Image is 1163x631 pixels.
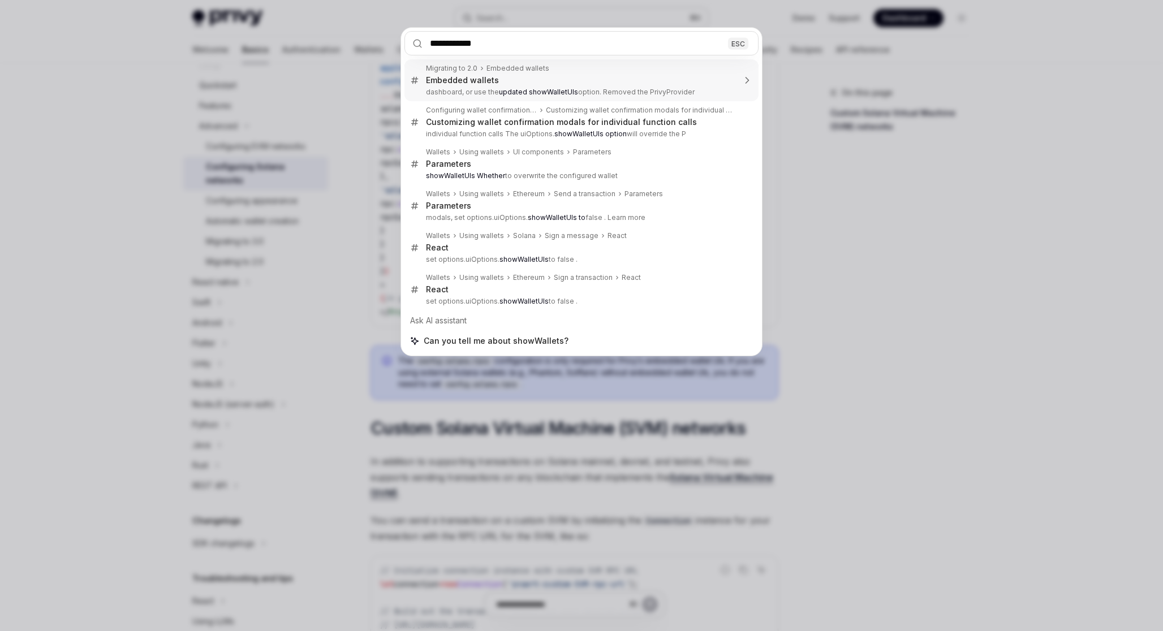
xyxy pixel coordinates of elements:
div: React [426,243,449,253]
div: Parameters [624,189,663,198]
div: Wallets [426,231,450,240]
b: showWalletUIs [499,297,549,305]
div: Parameters [573,148,611,157]
div: Sign a transaction [554,273,613,282]
div: Customizing wallet confirmation modals for individual function calls [546,106,735,115]
span: Can you tell me about showWallets? [424,335,568,347]
div: Embedded wallets [486,64,549,73]
div: Configuring wallet confirmation modals [426,106,537,115]
div: React [608,231,627,240]
b: showWalletUIs to [528,213,585,222]
div: Customizing wallet confirmation modals for individual function calls [426,117,697,127]
div: Parameters [426,159,471,169]
div: Using wallets [459,273,504,282]
b: showWalletUIs Whether [426,171,505,180]
div: Sign a message [545,231,598,240]
p: to overwrite the configured wallet [426,171,735,180]
div: Solana [513,231,536,240]
div: Wallets [426,189,450,198]
p: modals, set options.uiOptions. false . Learn more [426,213,735,222]
div: Embedded wallets [426,75,499,85]
div: Wallets [426,273,450,282]
p: set options.uiOptions. to false . [426,297,735,306]
div: Migrating to 2.0 [426,64,477,73]
p: set options.uiOptions. to false . [426,255,735,264]
div: React [622,273,641,282]
b: updated showWalletUIs [499,88,578,96]
div: Using wallets [459,189,504,198]
b: showWalletUIs option [554,129,627,138]
div: Ethereum [513,189,545,198]
div: Ethereum [513,273,545,282]
div: Send a transaction [554,189,615,198]
div: Ask AI assistant [404,310,759,331]
div: Using wallets [459,231,504,240]
div: Wallets [426,148,450,157]
div: Parameters [426,201,471,211]
div: Using wallets [459,148,504,157]
div: ESC [728,37,748,49]
b: showWalletUIs [499,255,549,263]
div: UI components [513,148,564,157]
p: individual function calls The uiOptions. will override the P [426,129,735,139]
p: dashboard, or use the option. Removed the PrivyProvider [426,88,735,97]
div: React [426,284,449,295]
